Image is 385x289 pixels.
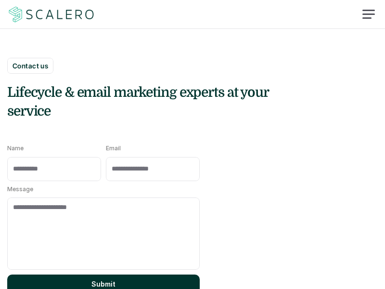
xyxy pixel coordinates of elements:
[91,280,115,289] p: Submit
[7,6,96,23] a: Scalero company logo
[106,145,121,152] p: Email
[7,83,296,121] h1: Lifecycle & email marketing experts at your service
[7,157,101,181] input: Name
[7,197,200,270] textarea: Message
[7,186,33,193] p: Message
[13,61,48,71] p: Contact us
[7,145,24,152] p: Name
[106,157,200,181] input: Email
[7,5,96,24] img: Scalero company logo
